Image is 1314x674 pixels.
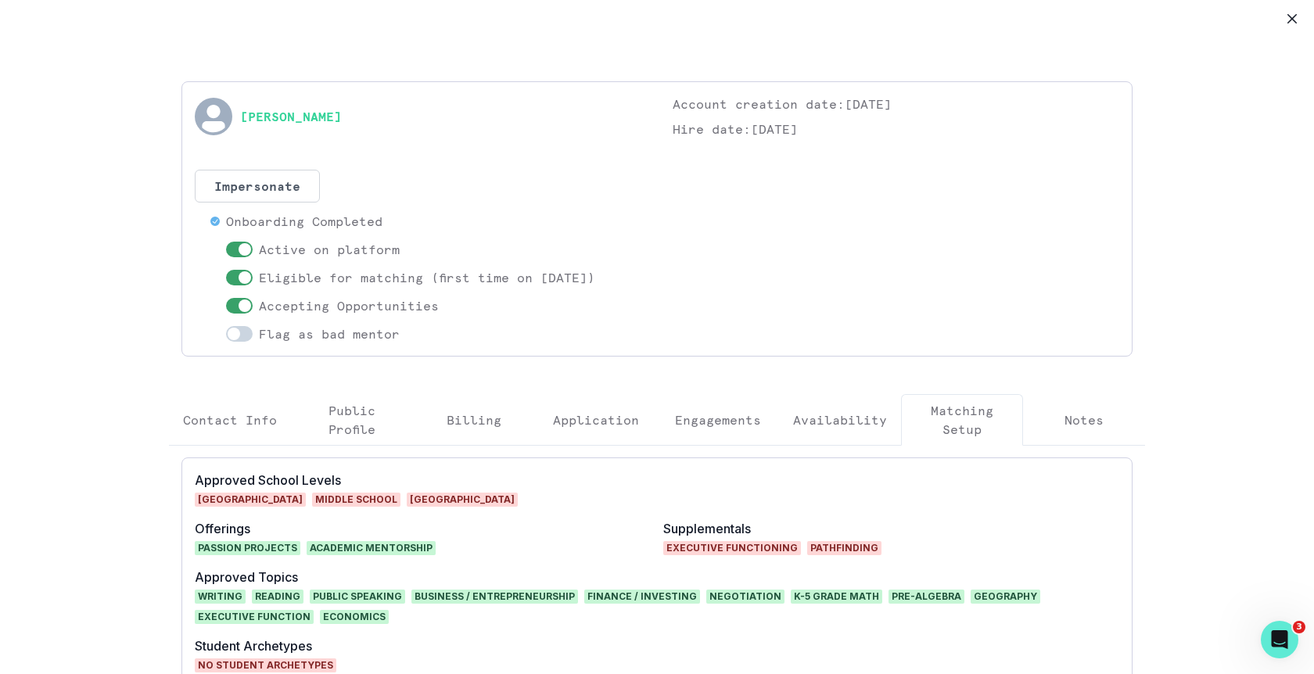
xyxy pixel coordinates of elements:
[675,410,761,429] p: Engagements
[447,410,501,429] p: Billing
[195,636,1119,655] p: Student Archetypes
[252,590,303,604] span: Reading
[195,541,300,555] span: Passion Projects
[320,610,389,624] span: Economics
[259,296,439,315] p: Accepting Opportunities
[259,268,595,287] p: Eligible for matching (first time on [DATE])
[663,519,1119,538] p: Supplementals
[584,590,700,604] span: Finance / Investing
[195,590,246,604] span: Writing
[226,212,382,231] p: Onboarding Completed
[807,541,881,555] span: Pathfinding
[1280,6,1305,31] button: Close
[240,107,342,126] a: [PERSON_NAME]
[310,590,405,604] span: Public Speaking
[195,493,306,507] span: [GEOGRAPHIC_DATA]
[914,401,1010,439] p: Matching Setup
[971,590,1040,604] span: Geography
[195,519,651,538] p: Offerings
[307,541,436,555] span: Academic Mentorship
[553,410,639,429] p: Application
[791,590,882,604] span: K-5 Grade Math
[195,568,1119,586] p: Approved Topics
[195,658,336,672] span: No student archetypes
[183,410,277,429] p: Contact Info
[889,590,964,604] span: Pre-Algebra
[673,95,1119,113] p: Account creation date: [DATE]
[706,590,784,604] span: Negotiation
[195,170,320,203] button: Impersonate
[1261,621,1298,658] iframe: Intercom live chat
[407,493,518,507] span: [GEOGRAPHIC_DATA]
[195,471,651,489] p: Approved School Levels
[793,410,887,429] p: Availability
[1293,621,1305,633] span: 3
[663,541,801,555] span: Executive Functioning
[411,590,578,604] span: Business / Entrepreneurship
[304,401,400,439] p: Public Profile
[259,240,400,259] p: Active on platform
[259,324,400,343] p: Flag as bad mentor
[1064,410,1104,429] p: Notes
[673,120,1119,138] p: Hire date: [DATE]
[195,610,314,624] span: Executive Function
[195,98,232,135] svg: avatar
[312,493,400,507] span: Middle School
